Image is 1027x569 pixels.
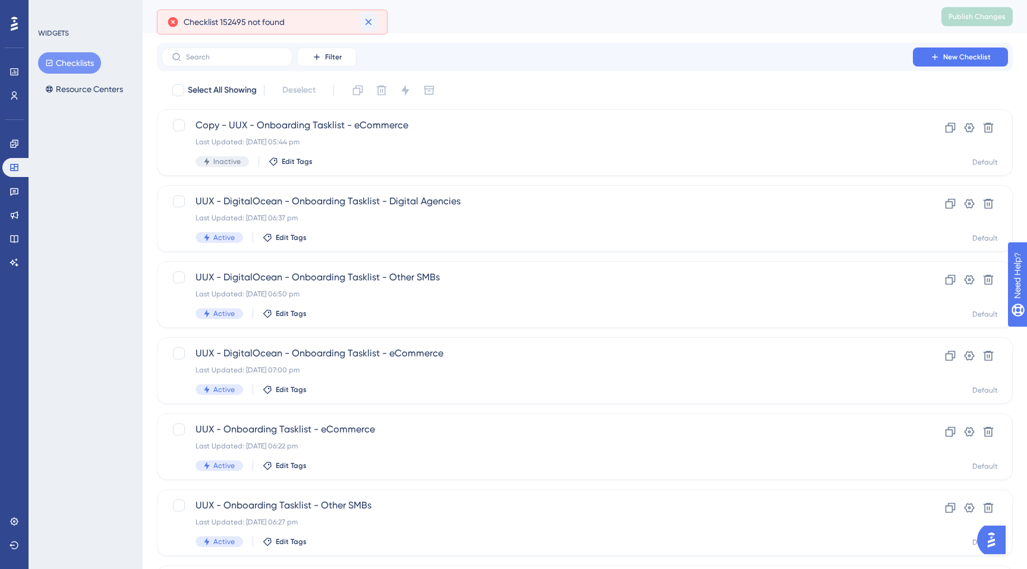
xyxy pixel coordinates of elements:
[272,80,326,101] button: Deselect
[943,52,991,62] span: New Checklist
[196,194,879,208] span: UUX - DigitalOcean - Onboarding Tasklist - Digital Agencies
[213,157,241,166] span: Inactive
[196,118,879,132] span: Copy - UUX - Onboarding Tasklist - eCommerce
[213,537,235,546] span: Active
[38,29,69,38] div: WIDGETS
[196,346,879,361] span: UUX - DigitalOcean - Onboarding Tasklist - eCommerce
[972,309,998,319] div: Default
[297,48,357,67] button: Filter
[196,517,879,527] div: Last Updated: [DATE] 06:27 pm
[263,385,307,394] button: Edit Tags
[28,3,74,17] span: Need Help?
[263,461,307,470] button: Edit Tags
[282,157,313,166] span: Edit Tags
[186,53,282,61] input: Search
[196,441,879,451] div: Last Updated: [DATE] 06:22 pm
[941,7,1013,26] button: Publish Changes
[38,52,101,74] button: Checklists
[276,461,307,470] span: Edit Tags
[276,385,307,394] span: Edit Tags
[213,385,235,394] span: Active
[213,461,235,470] span: Active
[972,233,998,243] div: Default
[196,289,879,299] div: Last Updated: [DATE] 06:50 pm
[196,213,879,223] div: Last Updated: [DATE] 06:37 pm
[263,309,307,318] button: Edit Tags
[972,461,998,471] div: Default
[263,233,307,242] button: Edit Tags
[196,270,879,284] span: UUX - DigitalOcean - Onboarding Tasklist - Other SMBs
[188,83,257,97] span: Select All Showing
[184,15,285,29] span: Checklist 152495 not found
[276,537,307,546] span: Edit Tags
[949,12,1006,21] span: Publish Changes
[913,48,1008,67] button: New Checklist
[196,498,879,513] span: UUX - Onboarding Tasklist - Other SMBs
[213,309,235,318] span: Active
[972,157,998,167] div: Default
[276,233,307,242] span: Edit Tags
[972,538,998,547] div: Default
[325,52,342,62] span: Filter
[157,8,912,25] div: Checklists
[196,365,879,375] div: Last Updated: [DATE] 07:00 pm
[282,83,316,97] span: Deselect
[213,233,235,242] span: Active
[196,422,879,437] span: UUX - Onboarding Tasklist - eCommerce
[977,522,1013,558] iframe: UserGuiding AI Assistant Launcher
[263,537,307,546] button: Edit Tags
[269,157,313,166] button: Edit Tags
[38,78,130,100] button: Resource Centers
[972,385,998,395] div: Default
[196,137,879,147] div: Last Updated: [DATE] 05:44 pm
[276,309,307,318] span: Edit Tags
